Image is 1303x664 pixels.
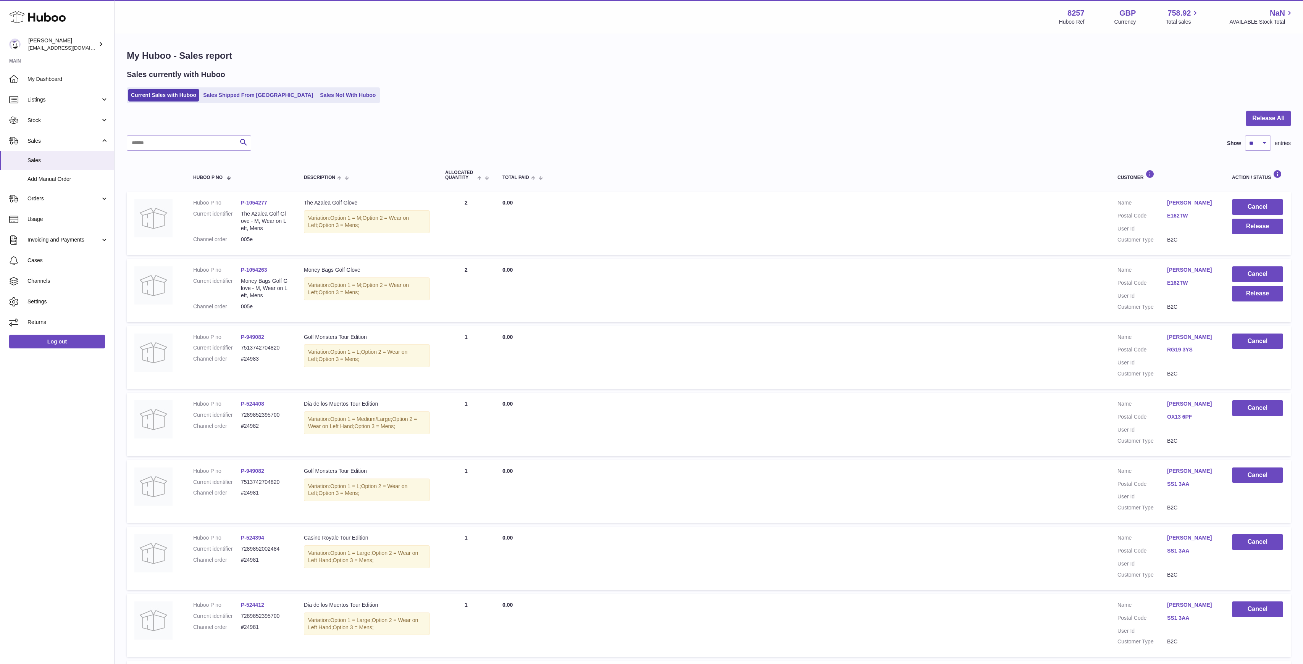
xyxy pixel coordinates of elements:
[241,535,264,541] a: P-524394
[1117,493,1167,500] dt: User Id
[193,277,241,299] dt: Current identifier
[330,550,372,556] span: Option 1 = Large;
[330,215,362,221] span: Option 1 = M;
[241,334,264,340] a: P-949082
[438,393,495,456] td: 1
[27,176,108,183] span: Add Manual Order
[1117,236,1167,243] dt: Customer Type
[1117,225,1167,232] dt: User Id
[1117,504,1167,511] dt: Customer Type
[1167,212,1217,219] a: E162TW
[128,89,199,102] a: Current Sales with Huboo
[1167,601,1217,609] a: [PERSON_NAME]
[1167,504,1217,511] dd: B2C
[1166,8,1200,26] a: 758.92 Total sales
[1167,8,1191,18] span: 758.92
[241,411,289,419] dd: 7289852395700
[502,401,513,407] span: 0.00
[1167,413,1217,421] a: OX13 6PF
[241,303,289,310] dd: 005e
[1167,614,1217,622] a: SS1 3AA
[1117,303,1167,311] dt: Customer Type
[330,416,392,422] span: Option 1 = Medium/Large;
[27,157,108,164] span: Sales
[1067,8,1085,18] strong: 8257
[1270,8,1285,18] span: NaN
[317,89,378,102] a: Sales Not With Huboo
[27,257,108,264] span: Cases
[193,422,241,430] dt: Channel order
[502,200,513,206] span: 0.00
[1167,303,1217,311] dd: B2C
[1232,219,1283,234] button: Release
[134,601,173,640] img: no-photo.jpg
[1117,292,1167,300] dt: User Id
[193,479,241,486] dt: Current identifier
[1117,571,1167,579] dt: Customer Type
[1117,547,1167,556] dt: Postal Code
[241,277,289,299] dd: Money Bags Golf Glove - M, Wear on Left, Mens
[193,545,241,553] dt: Current identifier
[1117,413,1167,422] dt: Postal Code
[304,199,430,206] div: The Azalea Golf Glove
[27,96,100,103] span: Listings
[438,326,495,389] td: 1
[241,479,289,486] dd: 7513742704820
[241,468,264,474] a: P-949082
[1232,170,1283,180] div: Action / Status
[27,76,108,83] span: My Dashboard
[1229,18,1294,26] span: AVAILABLE Stock Total
[1167,236,1217,243] dd: B2C
[134,467,173,506] img: no-photo.jpg
[1117,534,1167,543] dt: Name
[193,400,241,408] dt: Huboo P no
[134,334,173,372] img: no-photo.jpg
[502,175,529,180] span: Total paid
[1117,212,1167,221] dt: Postal Code
[1167,547,1217,554] a: SS1 3AA
[134,266,173,305] img: no-photo.jpg
[1167,534,1217,542] a: [PERSON_NAME]
[241,489,289,496] dd: #24981
[502,267,513,273] span: 0.00
[241,556,289,564] dd: #24981
[330,282,362,288] span: Option 1 = M;
[354,423,395,429] span: Option 3 = Mens;
[193,489,241,496] dt: Channel order
[304,400,430,408] div: Dia de los Muertos Tour Edition
[1232,266,1283,282] button: Cancel
[1117,359,1167,366] dt: User Id
[1232,467,1283,483] button: Cancel
[241,545,289,553] dd: 7289852002484
[193,556,241,564] dt: Channel order
[1167,571,1217,579] dd: B2C
[193,612,241,620] dt: Current identifier
[330,349,361,355] span: Option 1 = L;
[1229,8,1294,26] a: NaN AVAILABLE Stock Total
[304,601,430,609] div: Dia de los Muertos Tour Edition
[308,282,409,295] span: Option 2 = Wear on Left;
[304,344,430,367] div: Variation:
[438,460,495,523] td: 1
[27,137,100,145] span: Sales
[333,624,374,630] span: Option 3 = Mens;
[1117,627,1167,635] dt: User Id
[241,401,264,407] a: P-524408
[193,624,241,631] dt: Channel order
[134,534,173,572] img: no-photo.jpg
[304,266,430,274] div: Money Bags Golf Glove
[304,334,430,341] div: Golf Monsters Tour Edition
[1119,8,1136,18] strong: GBP
[28,45,112,51] span: [EMAIL_ADDRESS][DOMAIN_NAME]
[193,601,241,609] dt: Huboo P no
[27,236,100,243] span: Invoicing and Payments
[241,612,289,620] dd: 7289852395700
[241,602,264,608] a: P-524412
[27,277,108,285] span: Channels
[438,527,495,590] td: 1
[27,319,108,326] span: Returns
[1232,400,1283,416] button: Cancel
[241,200,267,206] a: P-1054277
[304,411,430,434] div: Variation:
[1167,638,1217,645] dd: B2C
